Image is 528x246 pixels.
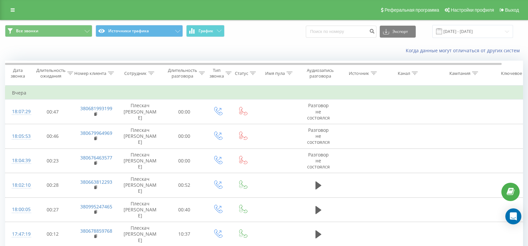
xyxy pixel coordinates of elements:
div: Аудиозапись разговора [304,68,336,79]
a: 380678859768 [80,228,112,234]
button: Источники трафика [96,25,183,37]
div: Длительность разговора [168,68,197,79]
td: Плескач [PERSON_NAME] [117,197,164,222]
span: Разговор не состоялся [307,151,330,170]
div: 18:02:10 [12,179,25,192]
td: 00:40 [164,197,205,222]
div: Сотрудник [124,71,147,76]
div: 18:07:29 [12,105,25,118]
td: Плескач [PERSON_NAME] [117,124,164,148]
div: 18:04:39 [12,154,25,167]
div: Кампания [449,71,470,76]
div: Источник [349,71,369,76]
span: Все звонки [16,28,38,34]
input: Поиск по номеру [306,26,376,38]
div: 18:05:53 [12,130,25,143]
div: Длительность ожидания [36,68,66,79]
td: 00:00 [164,148,205,173]
div: Имя пула [265,71,285,76]
div: Номер клиента [74,71,106,76]
div: 18:00:05 [12,203,25,216]
a: 380663812293 [80,179,112,185]
span: Реферальная программа [384,7,439,13]
a: Когда данные могут отличаться от других систем [406,47,523,54]
span: Настройки профиля [451,7,494,13]
td: Плескач [PERSON_NAME] [117,148,164,173]
div: Open Intercom Messenger [505,208,521,224]
a: 380676463577 [80,154,112,161]
a: 380681993199 [80,105,112,112]
div: 17:47:19 [12,228,25,241]
td: 00:46 [32,124,74,148]
span: Разговор не состоялся [307,102,330,121]
td: 00:28 [32,173,74,198]
div: Тип звонка [210,68,224,79]
td: Плескач [PERSON_NAME] [117,173,164,198]
span: График [199,29,213,33]
td: 00:23 [32,148,74,173]
td: 00:27 [32,197,74,222]
td: 00:47 [32,100,74,124]
span: Разговор не состоялся [307,127,330,145]
td: 00:00 [164,100,205,124]
div: Статус [235,71,248,76]
div: Канал [398,71,410,76]
td: Плескач [PERSON_NAME] [117,100,164,124]
button: Экспорт [380,26,416,38]
a: 380995247465 [80,203,112,210]
button: Все звонки [5,25,92,37]
a: 380679964969 [80,130,112,136]
td: 00:52 [164,173,205,198]
div: Дата звонка [5,68,30,79]
span: Выход [505,7,519,13]
td: 00:00 [164,124,205,148]
button: График [186,25,225,37]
